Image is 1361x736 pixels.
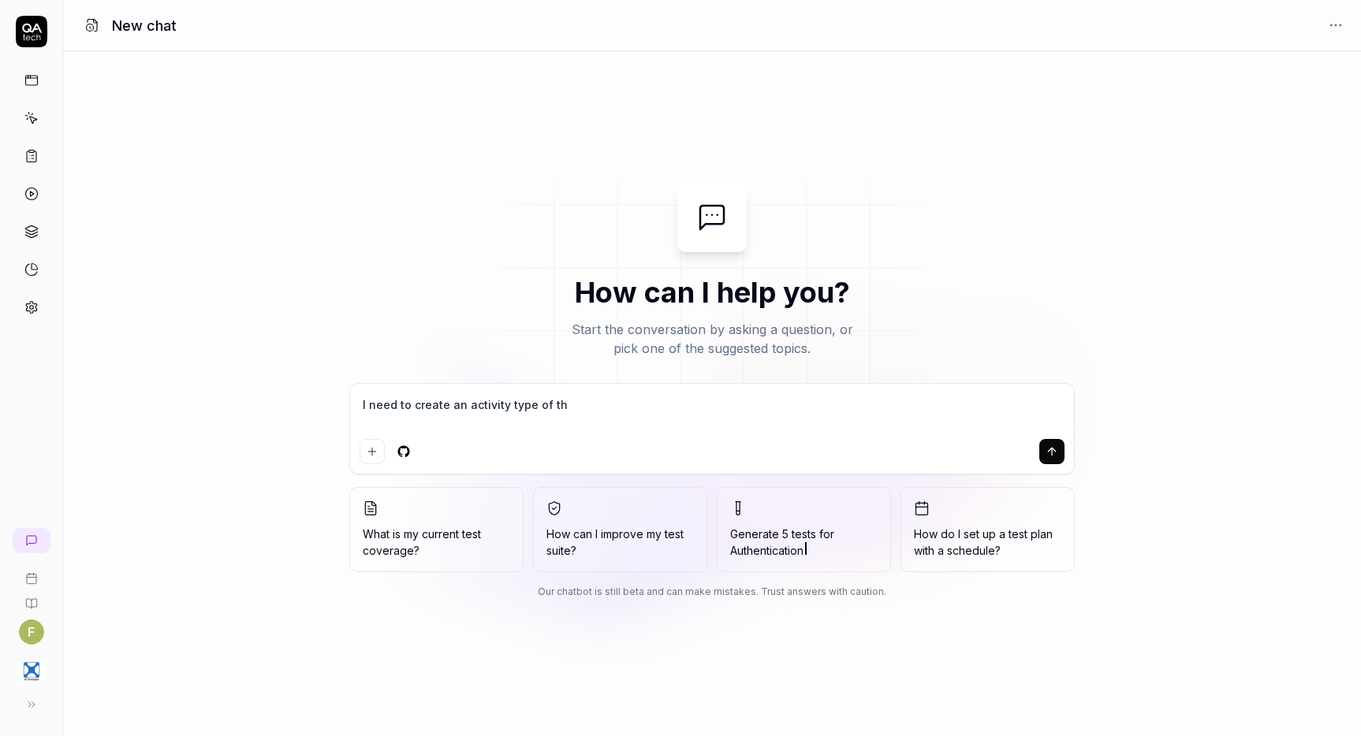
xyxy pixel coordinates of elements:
[349,487,524,572] button: What is my current test coverage?
[19,619,44,645] button: F
[730,544,804,557] span: Authentication
[717,487,891,572] button: Generate 5 tests forAuthentication
[17,657,46,686] img: 4C Strategies Logo
[6,585,56,610] a: Documentation
[914,526,1061,559] span: How do I set up a test plan with a schedule?
[730,526,878,559] span: Generate 5 tests for
[546,526,694,559] span: How can I improve my test suite?
[349,585,1075,599] div: Our chatbot is still beta and can make mistakes. Trust answers with caution.
[900,487,1075,572] button: How do I set up a test plan with a schedule?
[112,15,177,36] h1: New chat
[6,645,56,689] button: 4C Strategies Logo
[363,526,510,559] span: What is my current test coverage?
[6,559,56,585] a: Book a call with us
[360,393,1065,433] textarea: I need to create an activity type of th
[533,487,707,572] button: How can I improve my test suite?
[13,528,50,553] a: New conversation
[360,439,385,464] button: Add attachment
